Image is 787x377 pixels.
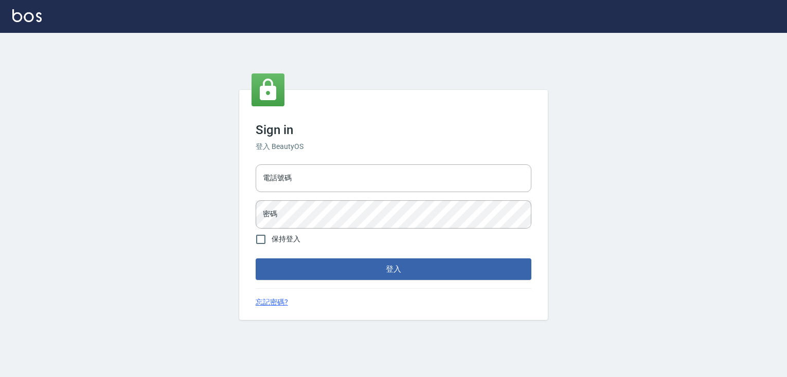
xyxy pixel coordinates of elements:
h6: 登入 BeautyOS [256,141,531,152]
span: 保持登入 [272,234,300,244]
button: 登入 [256,258,531,280]
a: 忘記密碼? [256,297,288,308]
img: Logo [12,9,42,22]
h3: Sign in [256,123,531,137]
